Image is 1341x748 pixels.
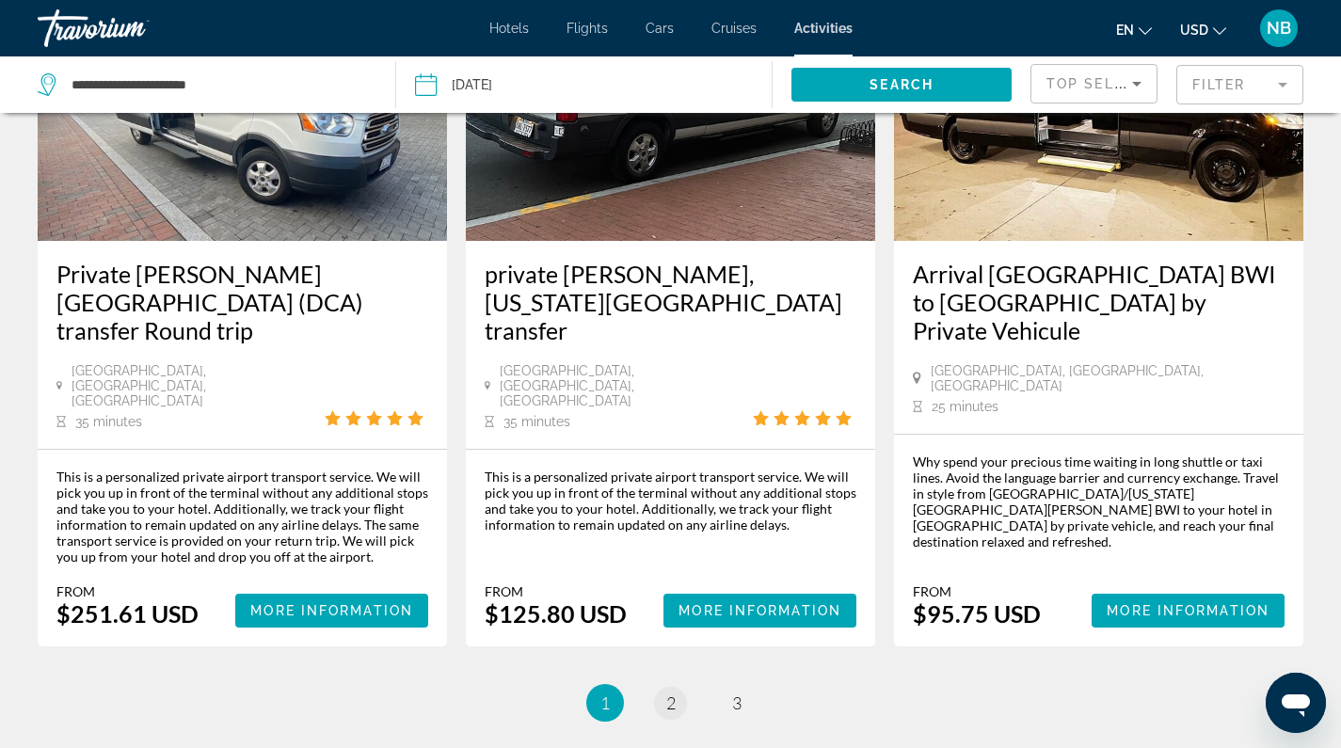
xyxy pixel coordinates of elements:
button: Date: Sep 6, 2025 [415,56,773,113]
span: 3 [732,692,742,713]
span: 25 minutes [932,399,998,414]
div: From [485,583,627,599]
span: 1 [600,692,610,713]
a: Flights [567,21,608,36]
span: 2 [666,692,676,713]
button: More Information [235,594,428,628]
div: From [913,583,1041,599]
a: Activities [794,21,853,36]
span: [GEOGRAPHIC_DATA], [GEOGRAPHIC_DATA], [GEOGRAPHIC_DATA] [72,363,325,408]
button: Filter [1176,64,1303,105]
a: Hotels [489,21,529,36]
button: More Information [663,594,856,628]
nav: Pagination [38,684,1303,722]
button: Change currency [1180,16,1226,43]
span: More Information [250,603,413,618]
a: Cruises [711,21,757,36]
div: This is a personalized private airport transport service. We will pick you up in front of the ter... [485,469,856,533]
span: en [1116,23,1134,38]
iframe: Button to launch messaging window [1266,673,1326,733]
a: private [PERSON_NAME], [US_STATE][GEOGRAPHIC_DATA] transfer [485,260,856,344]
span: 35 minutes [503,414,570,429]
div: $251.61 USD [56,599,199,628]
a: Private [PERSON_NAME][GEOGRAPHIC_DATA] (DCA) transfer Round trip [56,260,428,344]
div: $125.80 USD [485,599,627,628]
div: Why spend your precious time waiting in long shuttle or taxi lines. Avoid the language barrier an... [913,454,1285,549]
span: USD [1180,23,1208,38]
div: This is a personalized private airport transport service. We will pick you up in front of the ter... [56,469,428,565]
button: More Information [1092,594,1285,628]
span: Top Sellers [1046,76,1154,91]
span: Search [870,77,934,92]
span: 35 minutes [75,414,142,429]
span: More Information [678,603,841,618]
button: User Menu [1254,8,1303,48]
button: Search [791,68,1012,102]
a: Cars [646,21,674,36]
div: $95.75 USD [913,599,1041,628]
span: [GEOGRAPHIC_DATA], [GEOGRAPHIC_DATA], [GEOGRAPHIC_DATA] [500,363,753,408]
span: More Information [1107,603,1269,618]
span: [GEOGRAPHIC_DATA], [GEOGRAPHIC_DATA], [GEOGRAPHIC_DATA] [931,363,1285,393]
div: From [56,583,199,599]
a: Travorium [38,4,226,53]
button: Change language [1116,16,1152,43]
mat-select: Sort by [1046,72,1141,95]
a: Arrival [GEOGRAPHIC_DATA] BWI to [GEOGRAPHIC_DATA] by Private Vehicule [913,260,1285,344]
span: NB [1267,19,1291,38]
